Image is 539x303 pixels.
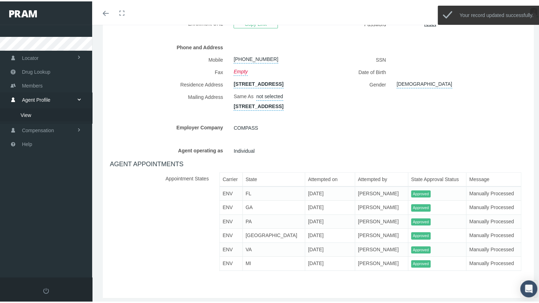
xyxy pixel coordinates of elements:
[220,227,243,241] td: ENV
[9,9,37,16] img: PRAM_20_x_78.png
[234,99,283,109] a: [STREET_ADDRESS]
[22,78,43,91] span: Members
[110,143,228,155] label: Agent operating as
[305,213,355,227] td: [DATE]
[355,199,408,213] td: [PERSON_NAME]
[355,213,408,227] td: [PERSON_NAME]
[242,227,305,241] td: [GEOGRAPHIC_DATA]
[355,185,408,199] td: [PERSON_NAME]
[411,189,431,196] span: Approved
[397,77,452,87] a: [DEMOGRAPHIC_DATA]
[242,241,305,255] td: VA
[408,171,466,185] th: State Approval Status
[22,64,50,77] span: Drug Lookup
[242,185,305,199] td: FL
[424,20,436,26] a: reset
[466,241,521,255] td: Manually Processed
[234,77,283,87] a: [STREET_ADDRESS]
[220,185,243,199] td: ENV
[305,227,355,241] td: [DATE]
[234,64,248,74] a: Empty
[242,199,305,213] td: GA
[242,255,305,269] td: MI
[110,64,228,77] label: Fax
[242,213,305,227] td: PA
[355,255,408,269] td: [PERSON_NAME]
[220,171,243,185] th: Carrier
[355,241,408,255] td: [PERSON_NAME]
[305,199,355,213] td: [DATE]
[22,136,32,150] span: Help
[355,171,408,185] th: Attempted by
[110,120,228,132] label: Employer Company
[110,171,214,275] label: Appointment States
[110,159,527,167] h4: AGENT APPOINTMENTS
[22,92,50,105] span: Agent Profile
[324,52,391,64] label: SSN
[220,199,243,213] td: ENV
[305,241,355,255] td: [DATE]
[466,227,521,241] td: Manually Processed
[411,231,431,238] span: Approved
[466,255,521,269] td: Manually Processed
[520,279,537,296] div: Open Intercom Messenger
[220,255,243,269] td: ENV
[411,259,431,266] span: Approved
[411,245,431,252] span: Approved
[110,40,228,52] label: Phone and Address
[466,185,521,199] td: Manually Processed
[466,199,521,213] td: Manually Processed
[110,77,228,89] label: Residence Address
[22,122,54,136] span: Compensation
[305,171,355,185] th: Attempted on
[21,108,31,120] span: View
[411,217,431,224] span: Approved
[234,52,278,62] a: [PHONE_NUMBER]
[234,121,258,132] span: COMPASS
[466,213,521,227] td: Manually Processed
[220,241,243,255] td: ENV
[355,227,408,241] td: [PERSON_NAME]
[466,171,521,185] th: Message
[220,213,243,227] td: ENV
[242,171,305,185] th: State
[256,89,283,99] a: not selected
[22,50,39,63] span: Locator
[110,89,228,109] label: Mailing Address
[305,255,355,269] td: [DATE]
[305,185,355,199] td: [DATE]
[411,203,431,210] span: Approved
[110,52,228,64] label: Mobile
[234,19,277,25] a: Copy Link
[234,144,254,155] span: Individual
[234,92,253,98] span: Same As
[324,77,391,89] label: Gender
[324,64,391,77] label: Date of Birth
